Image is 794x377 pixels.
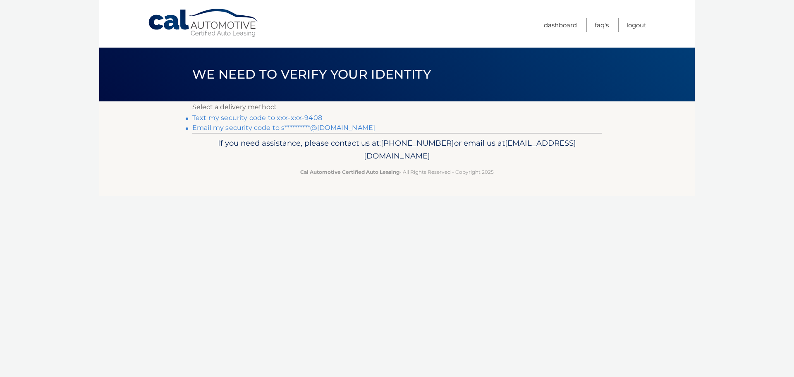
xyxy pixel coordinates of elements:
a: Cal Automotive [148,8,259,38]
span: We need to verify your identity [192,67,431,82]
p: Select a delivery method: [192,101,602,113]
p: If you need assistance, please contact us at: or email us at [198,137,596,163]
a: FAQ's [595,18,609,32]
a: Logout [627,18,646,32]
p: - All Rights Reserved - Copyright 2025 [198,168,596,176]
strong: Cal Automotive Certified Auto Leasing [300,169,399,175]
a: Dashboard [544,18,577,32]
a: Email my security code to s**********@[DOMAIN_NAME] [192,124,375,132]
a: Text my security code to xxx-xxx-9408 [192,114,322,122]
span: [PHONE_NUMBER] [381,138,454,148]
